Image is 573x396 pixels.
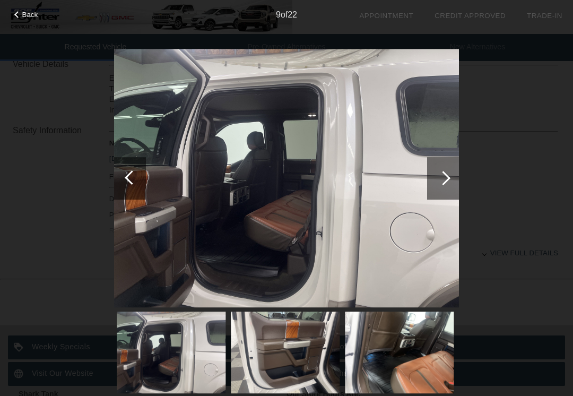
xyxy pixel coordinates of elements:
a: Appointment [359,12,413,20]
a: Credit Approved [435,12,506,20]
img: 10.jpg [231,312,340,393]
img: 9.jpg [114,49,459,308]
img: 9.jpg [117,312,225,393]
span: 9 [276,10,281,19]
span: 22 [288,10,297,19]
img: 11.jpg [345,312,454,393]
span: Back [22,11,38,19]
a: Trade-In [527,12,562,20]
